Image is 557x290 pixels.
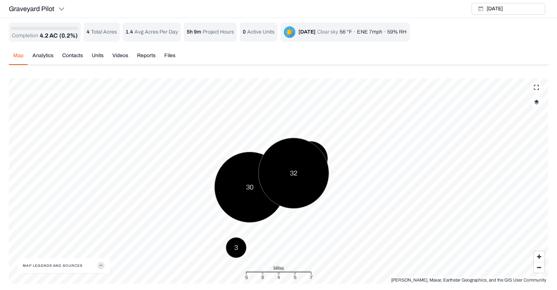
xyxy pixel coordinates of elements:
canvas: Map [9,78,548,284]
img: clear-sky-DDUEQLQN.png [284,26,295,38]
div: [PERSON_NAME], Maxar, Earthstar Geographics, and the GIS User Community [391,276,546,284]
div: [DATE] [298,28,316,36]
button: 32 [258,138,329,209]
button: Analytics [28,52,58,65]
button: Units [87,52,108,65]
button: 30 [214,152,285,223]
p: · [354,28,355,36]
p: 1.4 [126,28,133,36]
p: 4 [87,28,90,36]
button: [DATE] [472,3,545,15]
p: Clear sky [317,28,338,36]
button: Files [160,52,180,65]
img: layerIcon [534,99,539,105]
button: Map Legends And Sources [23,258,105,273]
span: Miles [273,264,284,272]
p: Total Acres [91,28,117,36]
button: Zoom out [534,262,544,273]
p: 5h 9m [187,28,201,36]
p: (0.2%) [59,31,78,40]
button: Map [9,52,28,65]
p: Active Units [247,28,274,36]
button: Reports [133,52,160,65]
p: Avg Acres Per Day [134,28,178,36]
div: 0 [245,273,248,281]
p: Graveyard Pilot [9,4,54,14]
button: Zoom in [534,251,544,262]
div: 5 [294,273,296,281]
p: Project Hours [203,28,234,36]
p: · [384,28,386,36]
p: 4.2 AC [40,31,58,40]
div: 7 [310,273,312,281]
p: 0 [243,28,246,36]
button: Contacts [58,52,87,65]
button: 4.2 AC(0.2%) [40,31,78,40]
p: 56 °F [340,28,352,36]
div: 4 [277,273,280,281]
p: Completion [12,32,38,39]
p: 59% RH [387,28,406,36]
div: 2 [261,273,264,281]
button: 3 [226,237,246,258]
p: ENE 7mph [357,28,382,36]
button: Videos [108,52,133,65]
